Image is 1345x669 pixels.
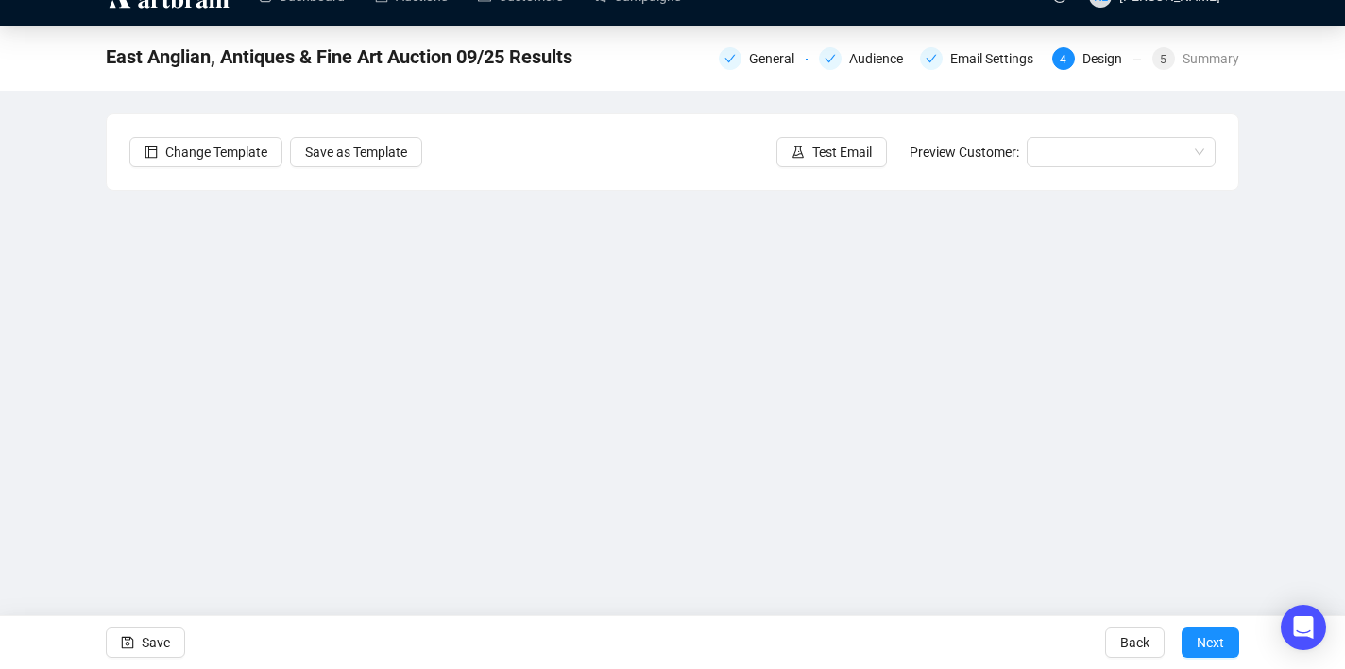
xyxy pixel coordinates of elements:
[776,137,887,167] button: Test Email
[121,636,134,649] span: save
[1183,47,1239,70] div: Summary
[106,627,185,658] button: Save
[145,146,158,159] span: layout
[719,47,808,70] div: General
[1182,627,1239,658] button: Next
[1060,53,1066,66] span: 4
[165,142,267,163] span: Change Template
[1082,47,1133,70] div: Design
[849,47,914,70] div: Audience
[1120,616,1149,669] span: Back
[812,142,872,163] span: Test Email
[950,47,1045,70] div: Email Settings
[290,137,422,167] button: Save as Template
[1160,53,1166,66] span: 5
[926,53,937,64] span: check
[1197,616,1224,669] span: Next
[1281,605,1326,650] div: Open Intercom Messenger
[792,146,805,159] span: experiment
[129,137,282,167] button: Change Template
[819,47,908,70] div: Audience
[749,47,806,70] div: General
[106,42,572,72] span: East Anglian, Antiques & Fine Art Auction 09/25 Results
[305,142,407,163] span: Save as Template
[920,47,1041,70] div: Email Settings
[1105,627,1165,658] button: Back
[1052,47,1141,70] div: 4Design
[724,53,736,64] span: check
[1152,47,1239,70] div: 5Summary
[910,145,1019,160] span: Preview Customer:
[825,53,836,64] span: check
[142,616,170,669] span: Save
